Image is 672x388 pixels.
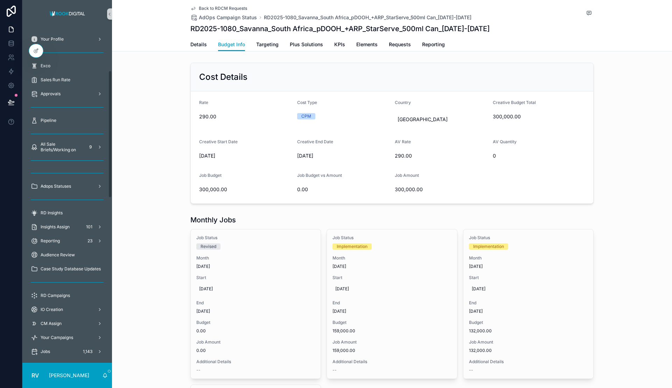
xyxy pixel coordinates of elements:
[41,210,63,216] span: RD Insights
[41,36,64,42] span: Your Profile
[27,289,108,302] a: RD Campaigns
[41,91,61,97] span: Approvals
[332,328,451,334] span: 159,000.00
[41,224,70,230] span: Insights Assign
[85,237,94,245] div: 23
[199,71,247,83] h2: Cost Details
[190,24,490,34] h1: RD2025-1080_Savanna_South Africa_pDOOH_+ARP_StarServe_500ml Can_[DATE]-[DATE]
[27,317,108,330] a: CM Assign
[422,41,445,48] span: Reporting
[469,348,588,353] span: 132,000.00
[332,309,451,314] span: [DATE]
[493,139,517,144] span: AV Quantity
[463,229,594,379] a: Job StatusImplementationMonth[DATE]Start[DATE]End[DATE]Budget132,000.00Job Amount132,000.00Additi...
[469,339,588,345] span: Job Amount
[196,359,315,365] span: Additional Details
[31,371,39,380] span: RV
[297,139,333,144] span: Creative End Date
[469,320,588,325] span: Budget
[196,348,315,353] span: 0.00
[22,28,112,363] div: scrollable content
[27,263,108,275] a: Case Study Database Updates
[27,235,108,247] a: Reporting23
[86,143,94,151] div: 9
[41,141,83,153] span: All Sale Briefs/Working on
[332,264,451,269] span: [DATE]
[196,300,315,306] span: End
[199,173,222,178] span: Job Budget
[41,118,56,123] span: Pipeline
[332,339,451,345] span: Job Amount
[27,303,108,316] a: IO Creation
[196,339,315,345] span: Job Amount
[27,74,108,86] a: Sales Run Rate
[469,264,588,269] span: [DATE]
[472,286,585,292] span: [DATE]
[199,6,247,11] span: Back to RDCM Requests
[395,100,411,105] span: Country
[190,38,207,52] a: Details
[196,309,315,314] span: [DATE]
[297,173,342,178] span: Job Budget vs Amount
[27,207,108,219] a: RD Insights
[332,348,451,353] span: 159,000.00
[27,249,108,261] a: Audience Review
[332,255,451,261] span: Month
[337,243,367,250] div: Implementation
[196,328,315,334] span: 0.00
[332,275,451,280] span: Start
[332,367,337,373] span: --
[327,229,457,379] a: Job StatusImplementationMonth[DATE]Start[DATE]End[DATE]Budget159,000.00Job Amount159,000.00Additi...
[389,41,411,48] span: Requests
[398,116,448,123] span: [GEOGRAPHIC_DATA]
[48,8,87,20] img: App logo
[41,321,62,326] span: CM Assign
[473,243,504,250] div: Implementation
[86,361,94,370] div: 12
[41,238,60,244] span: Reporting
[41,293,70,298] span: RD Campaigns
[41,77,70,83] span: Sales Run Rate
[290,41,323,48] span: Plus Solutions
[190,41,207,48] span: Details
[395,152,487,159] span: 290.00
[332,235,451,241] span: Job Status
[469,367,473,373] span: --
[41,266,101,272] span: Case Study Database Updates
[196,320,315,325] span: Budget
[389,38,411,52] a: Requests
[41,252,75,258] span: Audience Review
[469,300,588,306] span: End
[290,38,323,52] a: Plus Solutions
[297,152,390,159] span: [DATE]
[422,38,445,52] a: Reporting
[256,38,279,52] a: Targeting
[469,235,588,241] span: Job Status
[196,255,315,261] span: Month
[493,100,536,105] span: Creative Budget Total
[334,38,345,52] a: KPIs
[469,328,588,334] span: 132,000.00
[264,14,471,21] span: RD2025-1080_Savanna_South Africa_pDOOH_+ARP_StarServe_500ml Can_[DATE]-[DATE]
[395,173,419,178] span: Job Amount
[199,139,238,144] span: Creative Start Date
[218,38,245,51] a: Budget Info
[201,243,216,250] div: Revised
[493,113,585,120] span: 300,000.00
[190,229,321,379] a: Job StatusRevisedMonth[DATE]Start[DATE]End[DATE]Budget0.00Job Amount0.00Additional Details--
[190,215,236,225] h1: Monthly Jobs
[199,14,257,21] span: AdOps Campaign Status
[196,235,315,241] span: Job Status
[199,286,312,292] span: [DATE]
[469,255,588,261] span: Month
[356,38,378,52] a: Elements
[41,349,50,354] span: Jobs
[199,152,292,159] span: [DATE]
[256,41,279,48] span: Targeting
[196,367,201,373] span: --
[297,100,317,105] span: Cost Type
[27,60,108,72] a: Exco
[332,300,451,306] span: End
[27,114,108,127] a: Pipeline
[301,113,311,119] div: CPM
